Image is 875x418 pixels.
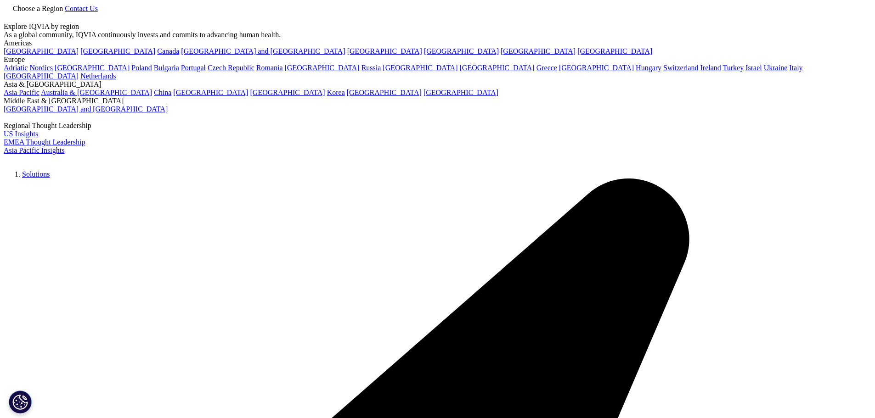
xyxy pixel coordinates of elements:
a: [GEOGRAPHIC_DATA] [577,47,652,55]
a: China [154,89,171,96]
a: [GEOGRAPHIC_DATA] [285,64,360,72]
div: Regional Thought Leadership [4,122,871,130]
a: Adriatic [4,64,28,72]
div: Explore IQVIA by region [4,22,871,31]
a: Korea [327,89,345,96]
a: Czech Republic [208,64,254,72]
a: EMEA Thought Leadership [4,138,85,146]
div: As a global community, IQVIA continuously invests and commits to advancing human health. [4,31,871,39]
div: Middle East & [GEOGRAPHIC_DATA] [4,97,871,105]
div: Americas [4,39,871,47]
a: Netherlands [80,72,116,80]
a: Contact Us [65,5,98,12]
a: Bulgaria [154,64,179,72]
a: Poland [131,64,152,72]
a: Russia [361,64,381,72]
a: [GEOGRAPHIC_DATA] [347,89,422,96]
a: Romania [256,64,283,72]
a: [GEOGRAPHIC_DATA] and [GEOGRAPHIC_DATA] [4,105,168,113]
a: [GEOGRAPHIC_DATA] [559,64,634,72]
a: US Insights [4,130,38,138]
a: Ukraine [764,64,788,72]
a: [GEOGRAPHIC_DATA] [173,89,248,96]
a: Nordics [29,64,53,72]
a: [GEOGRAPHIC_DATA] [383,64,457,72]
a: Portugal [181,64,206,72]
a: [GEOGRAPHIC_DATA] and [GEOGRAPHIC_DATA] [181,47,345,55]
a: [GEOGRAPHIC_DATA] [250,89,325,96]
a: Ireland [700,64,721,72]
a: Greece [536,64,557,72]
a: Turkey [723,64,744,72]
a: [GEOGRAPHIC_DATA] [80,47,155,55]
a: [GEOGRAPHIC_DATA] [424,47,499,55]
a: [GEOGRAPHIC_DATA] [347,47,422,55]
a: [GEOGRAPHIC_DATA] [4,47,79,55]
div: Europe [4,56,871,64]
a: [GEOGRAPHIC_DATA] [460,64,535,72]
div: Asia & [GEOGRAPHIC_DATA] [4,80,871,89]
a: Hungary [636,64,661,72]
a: [GEOGRAPHIC_DATA] [4,72,79,80]
a: Australia & [GEOGRAPHIC_DATA] [41,89,152,96]
button: Cookie Settings [9,390,32,413]
a: Asia Pacific Insights [4,146,64,154]
a: [GEOGRAPHIC_DATA] [55,64,130,72]
a: Asia Pacific [4,89,40,96]
span: Choose a Region [13,5,63,12]
a: Canada [157,47,179,55]
a: Israel [745,64,762,72]
a: [GEOGRAPHIC_DATA] [501,47,576,55]
a: [GEOGRAPHIC_DATA] [423,89,498,96]
a: Italy [789,64,802,72]
a: Solutions [22,170,50,178]
a: Switzerland [663,64,698,72]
